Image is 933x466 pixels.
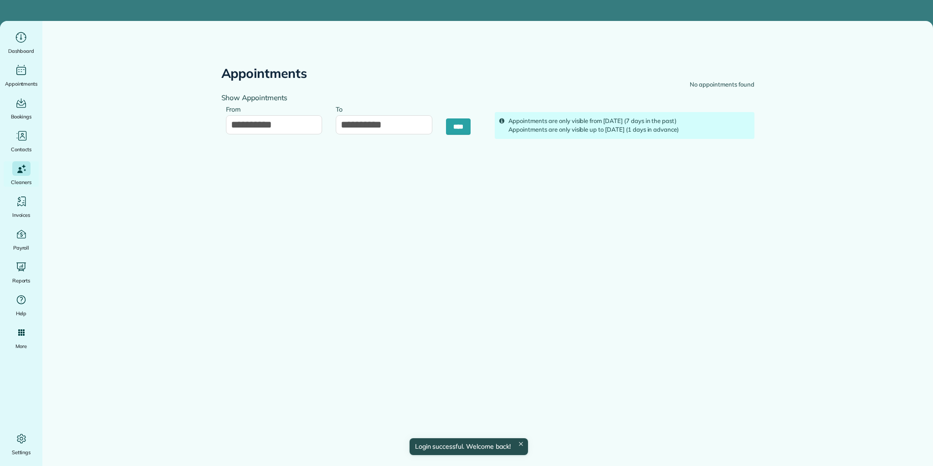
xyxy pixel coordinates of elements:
[508,117,750,126] div: Appointments are only visible from [DATE] (7 days in the past)
[4,128,39,154] a: Contacts
[226,100,246,117] label: From
[11,112,32,121] span: Bookings
[336,100,347,117] label: To
[4,292,39,318] a: Help
[5,79,38,88] span: Appointments
[4,63,39,88] a: Appointments
[221,67,308,81] h2: Appointments
[4,161,39,187] a: Cleaners
[221,94,481,102] h4: Show Appointments
[15,342,27,351] span: More
[12,448,31,457] span: Settings
[409,438,528,455] div: Login successful. Welcome back!
[12,210,31,220] span: Invoices
[11,178,31,187] span: Cleaners
[8,46,34,56] span: Dashboard
[4,431,39,457] a: Settings
[4,227,39,252] a: Payroll
[11,145,31,154] span: Contacts
[690,80,754,89] div: No appointments found
[508,125,750,134] div: Appointments are only visible up to [DATE] (1 days in advance)
[4,260,39,285] a: Reports
[4,96,39,121] a: Bookings
[13,243,30,252] span: Payroll
[4,30,39,56] a: Dashboard
[12,276,31,285] span: Reports
[16,309,27,318] span: Help
[4,194,39,220] a: Invoices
